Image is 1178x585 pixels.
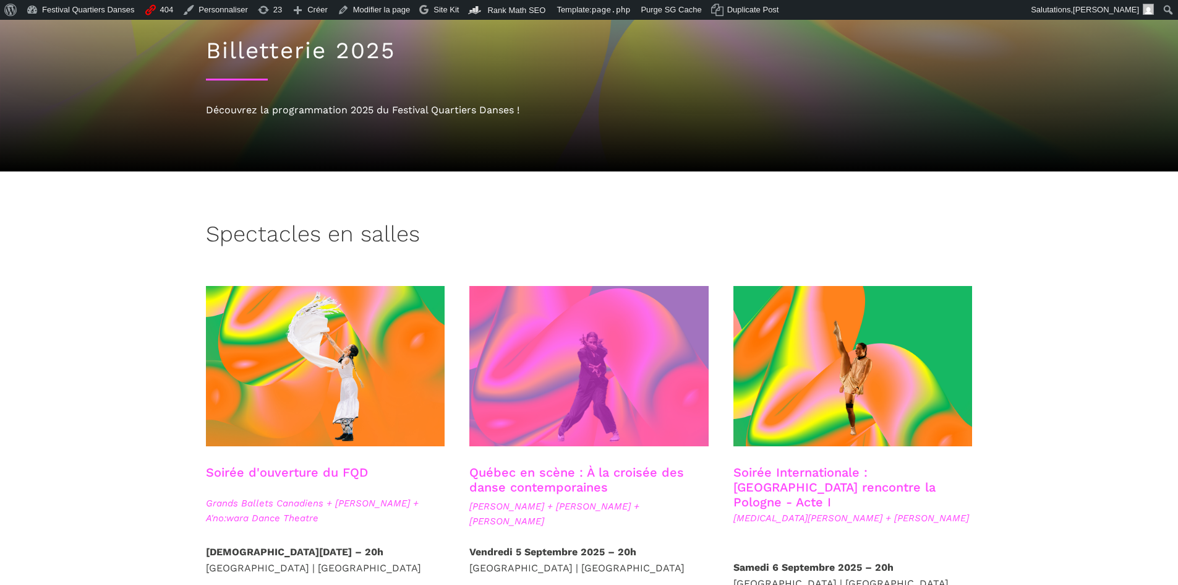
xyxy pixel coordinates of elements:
a: Québec en scène : À la croisée des danse contemporaines [469,465,684,495]
span: [PERSON_NAME] + [PERSON_NAME] + [PERSON_NAME] [469,499,709,529]
span: [PERSON_NAME] [1073,5,1139,14]
span: Grands Ballets Canadiens + [PERSON_NAME] + A'no:wara Dance Theatre [206,496,445,526]
div: Découvrez la programmation 2025 du Festival Quartiers Danses ! [206,102,973,118]
strong: Samedi 6 Septembre 2025 – 20h [733,561,894,573]
strong: [DEMOGRAPHIC_DATA][DATE] – 20h [206,546,383,558]
span: page.php [592,5,631,14]
h1: Billetterie 2025 [206,37,973,64]
a: Soirée d'ouverture du FQD [206,465,368,480]
a: Soirée Internationale : [GEOGRAPHIC_DATA] rencontre la Pologne - Acte I [733,465,936,509]
h3: Spectacles en salles [206,221,420,252]
span: Rank Math SEO [487,6,545,15]
span: Site Kit [433,5,459,14]
span: [MEDICAL_DATA][PERSON_NAME] + [PERSON_NAME] [733,511,973,526]
p: [GEOGRAPHIC_DATA] | [GEOGRAPHIC_DATA] [469,544,709,576]
p: [GEOGRAPHIC_DATA] | [GEOGRAPHIC_DATA] [206,544,445,576]
strong: Vendredi 5 Septembre 2025 – 20h [469,546,636,558]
